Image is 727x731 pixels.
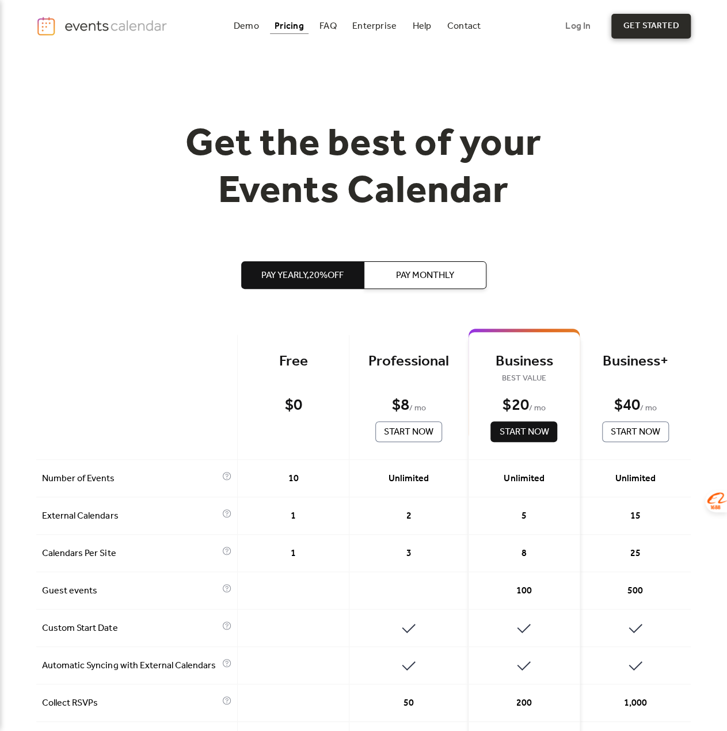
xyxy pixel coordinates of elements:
a: Pricing [270,18,309,34]
a: get started [611,14,690,39]
div: Demo [234,23,259,29]
span: Guest events [42,584,219,598]
span: Start Now [611,425,660,439]
span: / mo [640,402,657,416]
span: 3 [406,547,411,561]
button: Start Now [490,421,557,442]
span: Pay Monthly [396,269,454,283]
span: 25 [630,547,641,561]
span: 15 [630,509,641,523]
button: Start Now [602,421,669,442]
span: Custom Start Date [42,622,219,635]
span: 1 [291,509,296,523]
span: BEST VALUE [486,372,562,386]
a: FAQ [315,18,341,34]
span: / mo [528,402,545,416]
button: Pay Monthly [364,261,486,289]
div: Free [255,352,331,371]
span: Unlimited [615,472,656,486]
div: $ 20 [503,395,528,416]
div: Pricing [275,23,304,29]
span: Unlimited [389,472,429,486]
div: FAQ [319,23,337,29]
span: 100 [516,584,532,598]
div: Help [412,23,431,29]
a: Demo [229,18,264,34]
div: Enterprise [352,23,397,29]
span: External Calendars [42,509,219,523]
div: Professional [367,352,451,371]
span: 1,000 [624,696,647,710]
span: 8 [522,547,527,561]
a: home [36,16,170,37]
a: Contact [443,18,486,34]
div: Business [486,352,562,371]
span: Number of Events [42,472,219,486]
span: Calendars Per Site [42,547,219,561]
span: 5 [522,509,527,523]
span: Pay Yearly, 20% off [261,269,344,283]
button: Pay Yearly,20%off [241,261,364,289]
span: 2 [406,509,411,523]
span: 200 [516,696,532,710]
span: Start Now [384,425,433,439]
span: Automatic Syncing with External Calendars [42,659,219,673]
a: Enterprise [348,18,401,34]
a: Log In [554,14,602,39]
span: 1 [291,547,296,561]
span: Start Now [499,425,549,439]
div: $ 8 [391,395,409,416]
div: Business+ [597,352,673,371]
span: / mo [409,402,425,416]
a: Help [408,18,436,34]
span: 50 [404,696,414,710]
h1: Get the best of your Events Calendar [143,121,585,215]
span: 500 [627,584,643,598]
span: Unlimited [504,472,544,486]
span: Collect RSVPs [42,696,219,710]
div: Contact [447,23,481,29]
div: $ 40 [614,395,640,416]
span: 10 [288,472,298,486]
div: $ 0 [284,395,302,416]
button: Start Now [375,421,442,442]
